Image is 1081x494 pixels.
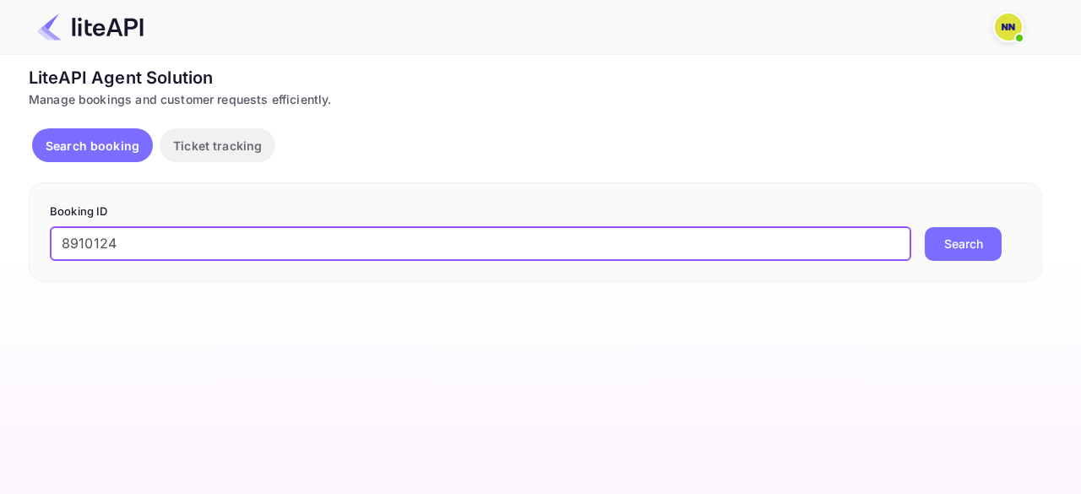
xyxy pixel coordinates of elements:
p: Ticket tracking [173,137,262,155]
div: LiteAPI Agent Solution [29,65,1042,90]
div: Manage bookings and customer requests efficiently. [29,90,1042,108]
p: Booking ID [50,204,1021,220]
p: Search booking [46,137,139,155]
img: LiteAPI Logo [37,14,144,41]
button: Search [925,227,1002,261]
input: Enter Booking ID (e.g., 63782194) [50,227,911,261]
img: N/A N/A [995,14,1022,41]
